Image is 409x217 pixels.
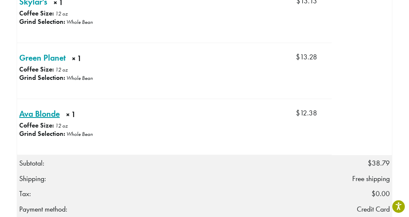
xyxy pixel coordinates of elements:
th: Tax: [17,186,332,201]
span: 38.79 [368,158,390,168]
strong: Coffee Size: [19,65,54,74]
strong: Coffee Size: [19,9,54,18]
p: Whole Bean [66,130,93,138]
strong: Grind Selection: [19,129,65,138]
td: Credit Card [332,202,392,217]
strong: × 1 [66,109,105,122]
p: Whole Bean [66,18,93,26]
span: $ [296,108,300,117]
strong: Grind Selection: [19,73,65,82]
th: Shipping: [17,171,332,186]
a: Ava Blonde [19,107,60,120]
p: 12 oz [55,66,68,73]
span: $ [296,52,300,61]
span: 0.00 [371,189,390,198]
strong: Grind Selection: [19,17,65,26]
bdi: 13.28 [296,52,317,61]
span: $ [371,189,376,198]
p: Whole Bean [66,74,93,82]
th: Subtotal: [17,156,332,171]
span: $ [368,158,372,168]
td: Free shipping [332,171,392,186]
p: 12 oz [55,10,68,17]
a: Green Planet [19,51,66,64]
p: 12 oz [55,122,68,129]
bdi: 12.38 [296,108,317,117]
strong: × 1 [72,53,113,66]
th: Payment method: [17,202,332,217]
strong: Coffee Size: [19,121,54,130]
